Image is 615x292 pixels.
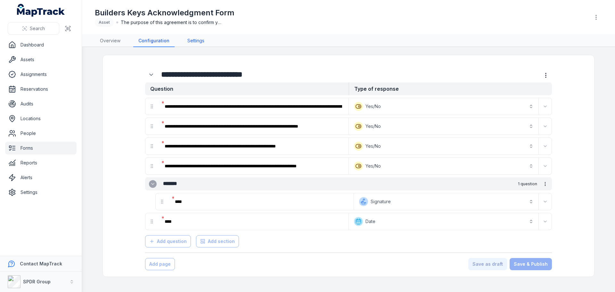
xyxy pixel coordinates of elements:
[170,195,352,209] div: :r13d:-form-item-label
[5,142,77,154] a: Forms
[23,279,51,284] strong: SPDR Group
[5,97,77,110] a: Audits
[149,180,157,188] button: Expand
[30,25,45,32] span: Search
[149,104,154,109] svg: drag
[149,163,154,169] svg: drag
[5,68,77,81] a: Assignments
[145,82,348,95] strong: Question
[540,141,550,151] button: Expand
[121,19,223,26] span: The purpose of this agreement is to confirm you understand the rules and obligations of taking on...
[350,214,537,229] button: Date
[95,8,234,18] h1: Builders Keys Acknowledgment Form
[145,160,158,172] div: drag
[160,99,347,113] div: :r12h:-form-item-label
[160,159,347,173] div: :r133:-form-item-label
[348,82,552,95] strong: Type of response
[145,215,158,228] div: drag
[540,101,550,112] button: Expand
[540,216,550,227] button: Expand
[160,214,347,229] div: :r13j:-form-item-label
[95,35,126,47] a: Overview
[145,140,158,153] div: drag
[20,261,62,266] strong: Contact MapTrack
[518,181,537,187] span: 1 question
[160,119,347,133] div: :r12n:-form-item-label
[540,121,550,131] button: Expand
[17,4,65,17] a: MapTrack
[149,219,154,224] svg: drag
[149,144,154,149] svg: drag
[5,171,77,184] a: Alerts
[5,156,77,169] a: Reports
[182,35,209,47] a: Settings
[145,120,158,133] div: drag
[5,83,77,96] a: Reservations
[350,139,537,153] button: Yes/No
[350,159,537,173] button: Yes/No
[350,99,537,113] button: Yes/No
[355,195,537,209] button: Signature
[5,186,77,199] a: Settings
[540,179,551,189] button: more-detail
[5,53,77,66] a: Assets
[149,124,154,129] svg: drag
[156,195,168,208] div: drag
[133,35,175,47] a: Configuration
[540,196,550,207] button: Expand
[5,38,77,51] a: Dashboard
[145,100,158,113] div: drag
[145,69,159,81] div: :r129:-form-item-label
[540,69,552,81] button: more-detail
[5,112,77,125] a: Locations
[350,119,537,133] button: Yes/No
[5,127,77,140] a: People
[540,161,550,171] button: Expand
[8,22,59,35] button: Search
[160,139,347,153] div: :r12t:-form-item-label
[95,18,114,27] div: Asset
[145,69,157,81] button: Expand
[160,199,165,204] svg: drag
